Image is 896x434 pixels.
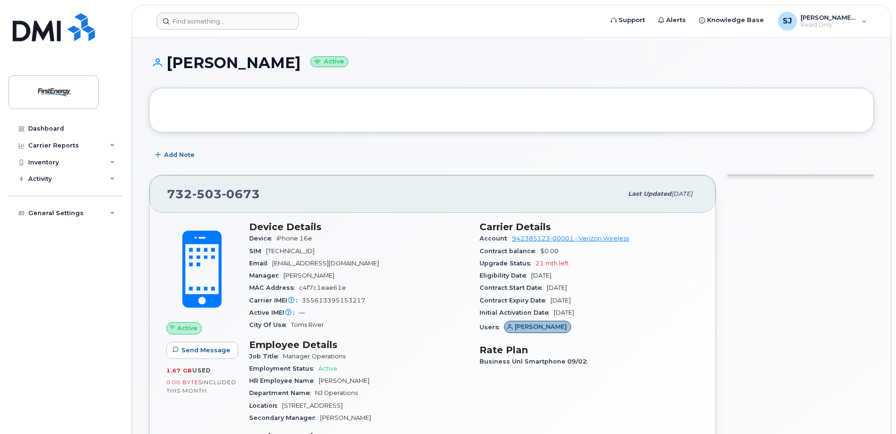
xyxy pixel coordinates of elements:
[315,389,358,396] span: NJ Operations
[249,309,299,316] span: Active IMEI
[299,284,346,291] span: c4f7c1eae61e
[249,284,299,291] span: MAC Address
[249,414,320,421] span: Secondary Manager
[167,187,260,201] span: 732
[249,365,318,372] span: Employment Status
[479,297,550,304] span: Contract Expiry Date
[291,321,324,328] span: Toms River
[177,324,197,333] span: Active
[550,297,571,304] span: [DATE]
[479,358,592,365] span: Business Unl Smartphone 09/02
[479,344,699,356] h3: Rate Plan
[249,389,315,396] span: Department Name
[276,235,312,242] span: iPhone 16e
[166,379,202,386] span: 0.00 Bytes
[855,393,889,427] iframe: Messenger Launcher
[319,377,369,384] span: [PERSON_NAME]
[249,235,276,242] span: Device
[222,187,260,201] span: 0673
[166,367,192,374] span: 1.67 GB
[479,272,531,279] span: Eligibility Date
[547,284,567,291] span: [DATE]
[282,402,343,409] span: [STREET_ADDRESS]
[249,297,302,304] span: Carrier IMEI
[515,322,567,331] span: [PERSON_NAME]
[320,414,371,421] span: [PERSON_NAME]
[249,260,272,267] span: Email
[249,402,282,409] span: Location
[540,248,558,255] span: $0.00
[479,309,554,316] span: Initial Activation Date
[479,248,540,255] span: Contract balance
[166,342,238,359] button: Send Message
[479,221,699,232] h3: Carrier Details
[249,221,468,232] h3: Device Details
[479,260,535,267] span: Upgrade Status
[192,367,211,374] span: used
[671,190,692,197] span: [DATE]
[299,309,305,316] span: —
[249,339,468,350] h3: Employee Details
[249,272,283,279] span: Manager
[283,272,334,279] span: [PERSON_NAME]
[479,235,512,242] span: Account
[192,187,222,201] span: 503
[531,272,551,279] span: [DATE]
[479,324,504,331] span: Users
[266,248,314,255] span: [TECHNICAL_ID]
[249,321,291,328] span: City Of Use
[249,377,319,384] span: HR Employee Name
[318,365,338,372] span: Active
[512,235,629,242] a: 942385123-00001 - Verizon Wireless
[628,190,671,197] span: Last updated
[164,150,195,159] span: Add Note
[554,309,574,316] span: [DATE]
[302,297,365,304] span: 355613395153217
[149,147,203,163] button: Add Note
[249,353,283,360] span: Job Title
[149,54,874,71] h1: [PERSON_NAME]
[181,346,230,355] span: Send Message
[504,324,571,331] a: [PERSON_NAME]
[249,248,266,255] span: SIM
[535,260,569,267] span: 21 mth left
[272,260,379,267] span: [EMAIL_ADDRESS][DOMAIN_NAME]
[283,353,346,360] span: Manager Operations
[479,284,547,291] span: Contract Start Date
[310,56,348,67] small: Active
